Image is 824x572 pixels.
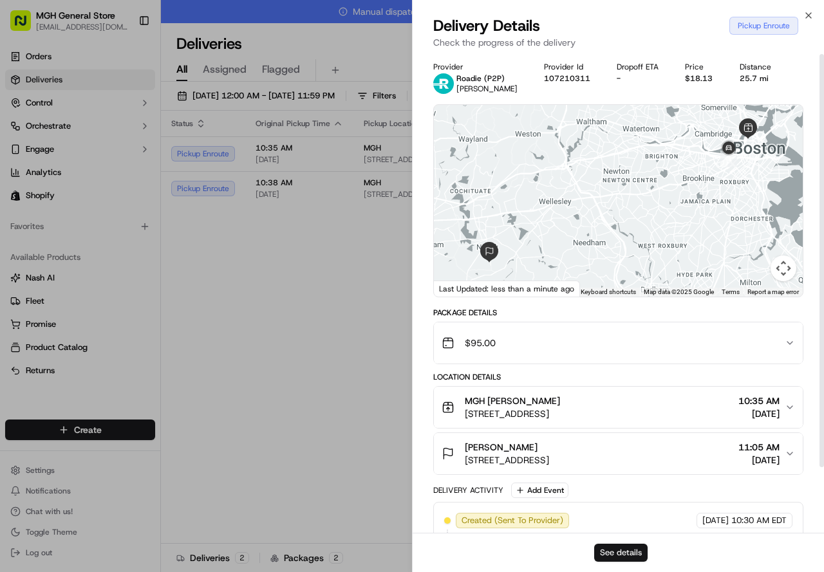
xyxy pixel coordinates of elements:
[740,73,777,84] div: 25.7 mi
[433,62,523,72] div: Provider
[433,372,803,382] div: Location Details
[433,308,803,318] div: Package Details
[434,322,803,364] button: $95.00
[644,288,714,295] span: Map data ©2025 Google
[13,13,39,39] img: Nash
[434,281,580,297] div: Last Updated: less than a minute ago
[544,62,596,72] div: Provider Id
[465,394,560,407] span: MGH [PERSON_NAME]
[33,83,232,97] input: Got a question? Start typing here...
[617,62,664,72] div: Dropoff ETA
[109,254,119,264] div: 💻
[114,199,140,210] span: [DATE]
[685,62,718,72] div: Price
[26,253,98,266] span: Knowledge Base
[771,255,796,281] button: Map camera controls
[13,254,23,264] div: 📗
[128,284,156,294] span: Pylon
[511,483,568,498] button: Add Event
[200,165,234,180] button: See all
[465,407,560,420] span: [STREET_ADDRESS]
[738,394,780,407] span: 10:35 AM
[722,288,740,295] a: Terms (opens in new tab)
[456,84,518,94] span: [PERSON_NAME]
[58,136,177,146] div: We're available if you need us!
[26,200,36,210] img: 1736555255976-a54dd68f-1ca7-489b-9aae-adbdc363a1c4
[434,387,803,428] button: MGH [PERSON_NAME][STREET_ADDRESS]10:35 AM[DATE]
[107,199,111,210] span: •
[40,199,104,210] span: [PERSON_NAME]
[13,123,36,146] img: 1736555255976-a54dd68f-1ca7-489b-9aae-adbdc363a1c4
[685,73,718,84] div: $18.13
[8,248,104,271] a: 📗Knowledge Base
[13,187,33,208] img: Kat Rubio
[437,280,480,297] a: Open this area in Google Maps (opens a new window)
[91,284,156,294] a: Powered byPylon
[738,454,780,466] span: [DATE]
[740,62,777,72] div: Distance
[122,253,207,266] span: API Documentation
[702,515,729,526] span: [DATE]
[465,454,549,466] span: [STREET_ADDRESS]
[433,36,803,49] p: Check the progress of the delivery
[465,441,538,454] span: [PERSON_NAME]
[58,123,211,136] div: Start new chat
[434,433,803,474] button: [PERSON_NAME][STREET_ADDRESS]11:05 AM[DATE]
[544,73,590,84] button: 107210311
[13,51,234,72] p: Welcome 👋
[738,441,780,454] span: 11:05 AM
[720,151,737,167] div: 1
[747,288,799,295] a: Report a map error
[437,280,480,297] img: Google
[27,123,50,146] img: 1724597045416-56b7ee45-8013-43a0-a6f9-03cb97ddad50
[462,515,563,526] span: Created (Sent To Provider)
[594,544,648,562] button: See details
[433,485,503,495] div: Delivery Activity
[581,288,636,297] button: Keyboard shortcuts
[104,248,212,271] a: 💻API Documentation
[433,15,540,36] span: Delivery Details
[738,407,780,420] span: [DATE]
[433,73,454,94] img: roadie-logo-v2.jpg
[219,127,234,142] button: Start new chat
[465,337,496,349] span: $95.00
[617,73,664,84] div: -
[731,515,787,526] span: 10:30 AM EDT
[456,73,518,84] p: Roadie (P2P)
[13,167,86,178] div: Past conversations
